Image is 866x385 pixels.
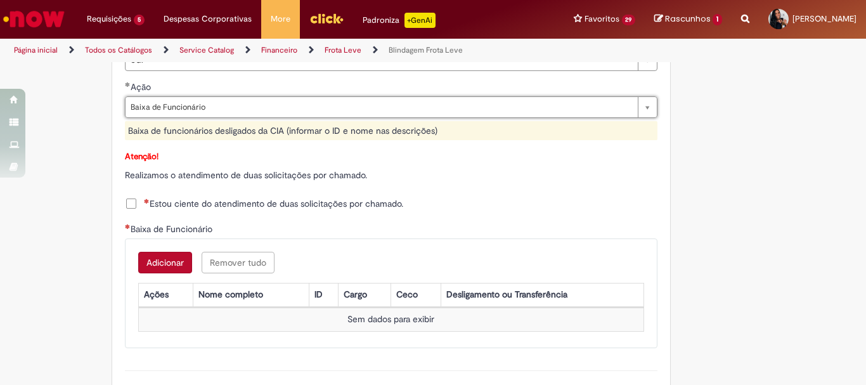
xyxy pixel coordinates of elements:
p: Realizamos o atendimento de duas solicitações por chamado. [125,169,657,181]
span: 29 [622,15,636,25]
a: Rascunhos [654,13,722,25]
td: Sem dados para exibir [138,308,643,331]
th: Nome completo [193,283,309,306]
button: Add a row for Baixa de Funcionário [138,252,192,273]
span: Baixa de Funcionário [131,223,215,235]
p: +GenAi [404,13,436,28]
span: More [271,13,290,25]
a: Financeiro [261,45,297,55]
th: ID [309,283,339,306]
img: click_logo_yellow_360x200.png [309,9,344,28]
th: Cargo [339,283,391,306]
div: Padroniza [363,13,436,28]
span: Estou ciente do atendimento de duas solicitações por chamado. [144,197,403,210]
span: 1 [713,14,722,25]
span: Requisições [87,13,131,25]
a: Frota Leve [325,45,361,55]
span: Baixa de Funcionário [131,97,631,117]
a: Página inicial [14,45,58,55]
a: Todos os Catálogos [85,45,152,55]
th: Ações [138,283,193,306]
th: Ceco [391,283,441,306]
img: ServiceNow [1,6,67,32]
span: Obrigatório Preenchido [125,82,131,87]
a: Service Catalog [179,45,234,55]
th: Desligamento ou Transferência [441,283,643,306]
span: Necessários [125,224,131,229]
span: Rascunhos [665,13,711,25]
span: Despesas Corporativas [164,13,252,25]
span: Ação [131,81,153,93]
span: Necessários [144,199,150,204]
strong: Atenção! [125,151,158,162]
a: Blindagem Frota Leve [389,45,463,55]
span: [PERSON_NAME] [792,13,856,24]
span: Favoritos [585,13,619,25]
div: Baixa de funcionários desligados da CIA (informar o ID e nome nas descrições) [125,121,657,140]
span: 5 [134,15,145,25]
ul: Trilhas de página [10,39,568,62]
